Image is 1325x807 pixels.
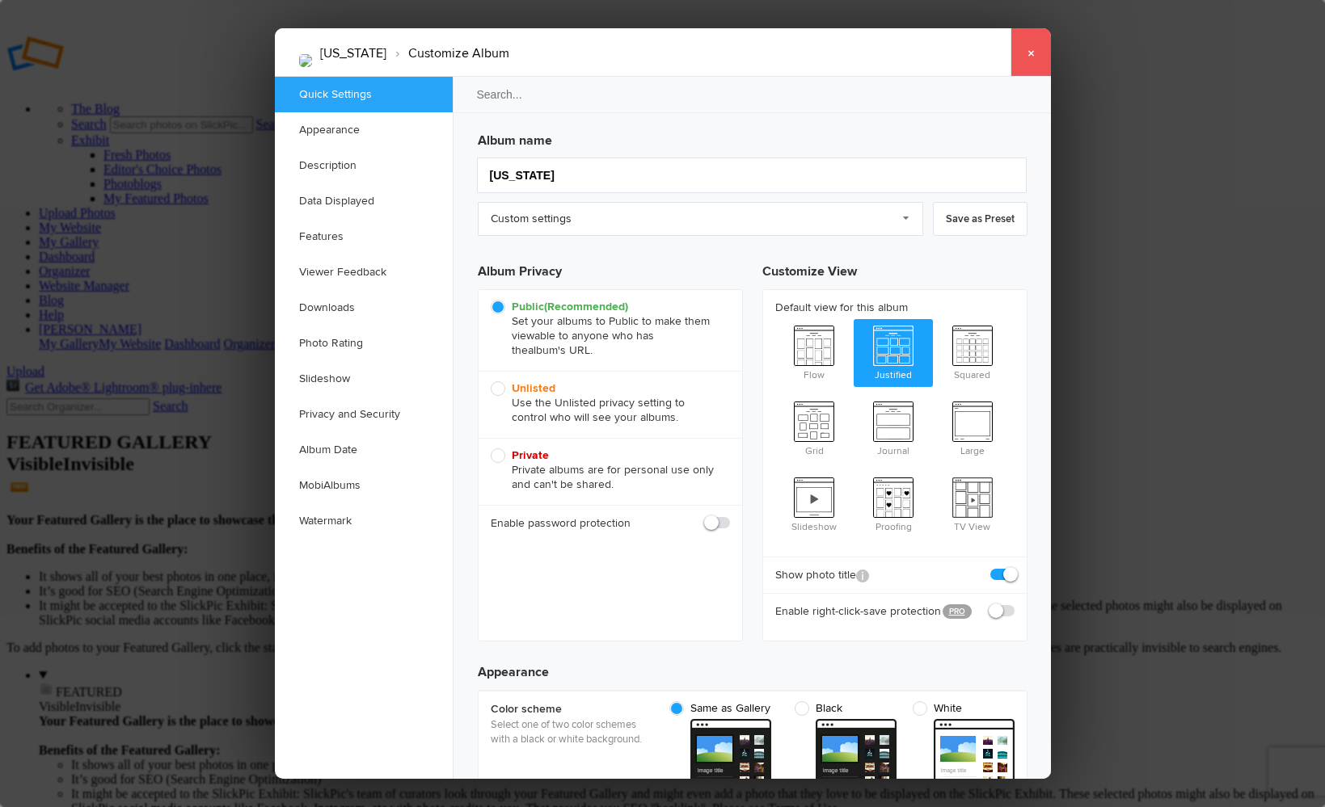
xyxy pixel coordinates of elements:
[452,76,1053,113] input: Search...
[762,249,1028,289] h3: Customize View
[854,319,933,384] span: Justified
[933,395,1012,460] span: Large
[775,471,854,536] span: Slideshow
[775,319,854,384] span: Flow
[478,649,1028,682] h3: Appearance
[854,395,933,460] span: Journal
[275,183,453,219] a: Data Displayed
[275,290,453,326] a: Downloads
[512,381,555,395] b: Unlisted
[512,300,628,313] b: Public
[275,432,453,468] a: Album Date
[544,300,628,313] i: (Recommended)
[775,300,1015,316] b: Default view for this album
[933,319,1012,384] span: Squared
[512,448,549,462] b: Private
[854,471,933,536] span: Proofing
[386,40,509,67] li: Customize Album
[275,326,453,361] a: Photo Rating
[491,300,722,358] span: Set your albums to Public to make them viewable to anyone who has the
[478,202,923,236] a: Custom settings
[275,148,453,183] a: Description
[275,112,453,148] a: Appearance
[320,40,386,67] li: [US_STATE]
[913,701,1006,716] span: White
[669,701,770,716] span: Same as Gallery
[275,468,453,503] a: MobiAlbums
[478,124,1028,150] h3: Album name
[1011,28,1051,77] a: ×
[491,515,631,532] b: Enable password protection
[775,567,869,583] b: Show photo title
[795,701,888,716] span: Black
[491,717,652,746] p: Select one of two color schemes with a black or white background.
[275,219,453,254] a: Features
[275,254,453,290] a: Viewer Feedback
[491,381,722,425] span: Use the Unlisted privacy setting to control who will see your albums.
[933,471,1012,536] span: TV View
[775,603,930,620] b: Enable right-click-save protection
[299,54,312,67] img: IMG_7240.jpg
[275,397,453,432] a: Privacy and Security
[491,701,652,717] b: Color scheme
[943,604,972,619] a: PRO
[528,343,593,357] span: album's URL.
[491,448,722,492] span: Private albums are for personal use only and can't be shared.
[275,503,453,539] a: Watermark
[775,395,854,460] span: Grid
[275,361,453,397] a: Slideshow
[478,249,743,289] h3: Album Privacy
[933,202,1028,236] a: Save as Preset
[275,77,453,112] a: Quick Settings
